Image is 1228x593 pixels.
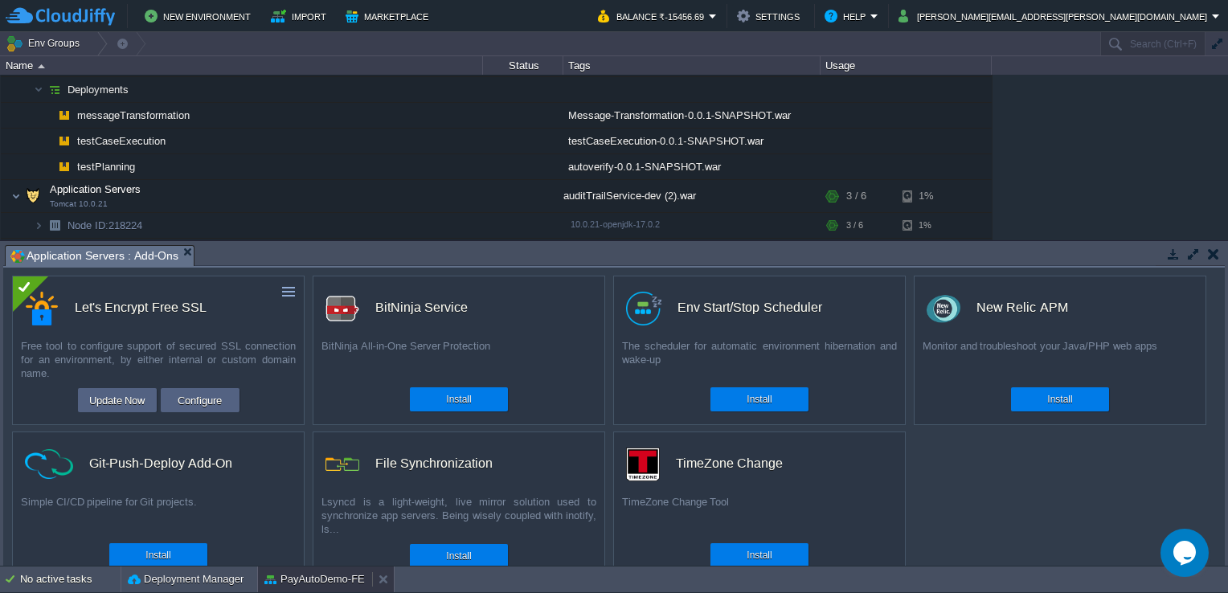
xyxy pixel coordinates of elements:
div: 3 / 6 [846,213,863,238]
img: ci-cd-icon.png [25,449,73,479]
button: PayAutoDemo-FE [264,571,365,587]
img: AMDAwAAAACH5BAEAAAAALAAAAAABAAEAAAICRAEAOw== [53,154,76,179]
div: Let's Encrypt Free SSL [75,291,207,325]
div: The scheduler for automatic environment hibernation and wake-up [614,339,905,379]
img: AMDAwAAAACH5BAEAAAAALAAAAAABAAEAAAICRAEAOw== [53,129,76,153]
button: New Environment [145,6,256,26]
span: 10.0.21-openjdk-17.0.2 [571,219,660,229]
div: testCaseExecution-0.0.1-SNAPSHOT.war [563,129,821,153]
span: Application Servers : Add-Ons [10,246,178,266]
button: Env Groups [6,32,85,55]
img: timezone-logo.png [626,448,660,481]
div: Free tool to configure support of secured SSL connection for an environment, by either internal o... [13,339,304,380]
img: AMDAwAAAACH5BAEAAAAALAAAAAABAAEAAAICRAEAOw== [34,77,43,102]
div: autoverify-0.0.1-SNAPSHOT.war [563,154,821,179]
div: Status [484,56,563,75]
div: Usage [821,56,991,75]
button: Update Now [84,391,150,410]
a: messageTransformation [76,108,192,122]
button: Install [145,547,170,563]
button: Balance ₹-15456.69 [598,6,709,26]
div: Git-Push-Deploy Add-On [89,447,232,481]
div: 1% [903,213,955,238]
img: AMDAwAAAACH5BAEAAAAALAAAAAABAAEAAAICRAEAOw== [34,213,43,238]
div: Lsyncd is a light-weight, live mirror solution used to synchronize app servers. Being wisely coup... [313,495,604,536]
div: auditTrailService-dev (2).war [563,180,821,212]
span: 218224 [66,219,145,232]
img: newrelic_70x70.png [927,292,960,325]
button: Install [446,391,471,407]
img: AMDAwAAAACH5BAEAAAAALAAAAAABAAEAAAICRAEAOw== [53,103,76,128]
button: Configure [173,391,227,410]
img: AMDAwAAAACH5BAEAAAAALAAAAAABAAEAAAICRAEAOw== [38,64,45,68]
button: Install [446,548,471,564]
img: AMDAwAAAACH5BAEAAAAALAAAAAABAAEAAAICRAEAOw== [22,180,44,212]
img: icon.png [325,448,359,481]
a: testCaseExecution [76,134,168,148]
img: AMDAwAAAACH5BAEAAAAALAAAAAABAAEAAAICRAEAOw== [43,129,53,153]
div: Simple CI/CD pipeline for Git projects. [13,495,304,535]
div: BitNinja Service [375,291,468,325]
a: Deployments [66,83,131,96]
div: TimeZone Change [676,447,783,481]
a: Node ID:218224 [66,219,145,232]
img: CloudJiffy [6,6,115,27]
img: AMDAwAAAACH5BAEAAAAALAAAAAABAAEAAAICRAEAOw== [43,103,53,128]
span: Application Servers [48,182,143,196]
img: AMDAwAAAACH5BAEAAAAALAAAAAABAAEAAAICRAEAOw== [43,77,66,102]
button: Import [271,6,331,26]
button: [PERSON_NAME][EMAIL_ADDRESS][PERSON_NAME][DOMAIN_NAME] [898,6,1212,26]
button: Deployment Manager [128,571,244,587]
a: testPlanning [76,160,137,174]
div: Monitor and troubleshoot your Java/PHP web apps [915,339,1205,379]
img: logo.png [626,292,661,325]
button: Settings [737,6,804,26]
div: New Relic APM [976,291,1068,325]
img: logo.png [325,292,359,325]
button: Marketplace [346,6,433,26]
div: Tags [564,56,820,75]
img: AMDAwAAAACH5BAEAAAAALAAAAAABAAEAAAICRAEAOw== [11,180,21,212]
div: 3 / 6 [846,180,866,212]
button: Install [1047,391,1072,407]
img: AMDAwAAAACH5BAEAAAAALAAAAAABAAEAAAICRAEAOw== [43,239,66,264]
img: AMDAwAAAACH5BAEAAAAALAAAAAABAAEAAAICRAEAOw== [34,239,43,264]
div: BitNinja All-in-One Server Protection [313,339,604,379]
iframe: chat widget [1160,529,1212,577]
button: Install [747,391,772,407]
img: AMDAwAAAACH5BAEAAAAALAAAAAABAAEAAAICRAEAOw== [43,154,53,179]
div: Message-Transformation-0.0.1-SNAPSHOT.war [563,103,821,128]
span: Node ID: [68,219,108,231]
div: No active tasks [20,566,121,592]
button: Help [825,6,870,26]
div: Env Start/Stop Scheduler [677,291,822,325]
div: 1% [903,180,955,212]
div: File Synchronization [375,447,493,481]
span: Tomcat 10.0.21 [50,199,108,209]
a: Application ServersTomcat 10.0.21 [48,183,143,195]
button: Install [747,547,772,563]
div: TimeZone Change Tool [614,495,905,535]
img: AMDAwAAAACH5BAEAAAAALAAAAAABAAEAAAICRAEAOw== [43,213,66,238]
div: Name [2,56,482,75]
